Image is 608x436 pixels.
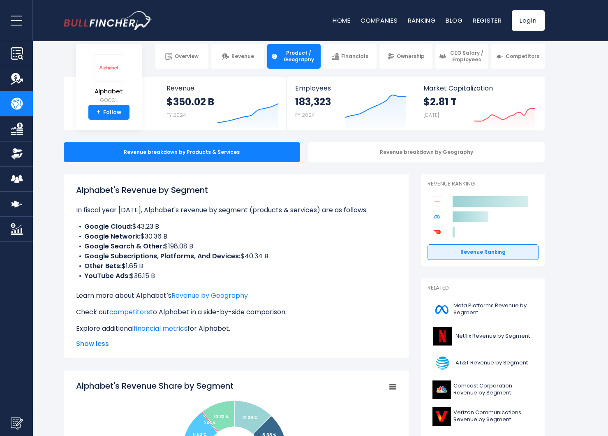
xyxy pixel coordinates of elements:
[84,241,164,251] b: Google Search & Other:
[76,184,397,196] h1: Alphabet's Revenue by Segment
[453,302,534,316] span: Meta Platforms Revenue by Segment
[432,407,451,426] img: VZ logo
[155,44,208,69] a: Overview
[379,44,432,69] a: Ownership
[280,50,317,63] span: Product / Geography
[76,324,397,334] p: Explore additional for Alphabet.
[448,50,485,63] span: CEO Salary / Employees
[428,378,539,401] a: Comcast Corporation Revenue by Segment
[76,307,397,317] p: Check out to Alphabet in a side-by-side comparison.
[455,359,528,366] span: AT&T Revenue by Segment
[64,11,152,30] img: bullfincher logo
[428,244,539,260] a: Revenue Ranking
[76,261,397,271] li: $1.65 B
[95,97,123,104] small: GOOGL
[76,339,397,349] span: Show less
[231,53,254,60] span: Revenue
[64,11,152,30] a: Go to homepage
[491,44,544,69] a: Competitors
[134,324,187,333] a: financial metrics
[432,211,442,222] img: Meta Platforms competitors logo
[428,181,539,188] p: Revenue Ranking
[453,383,534,397] span: Comcast Corporation Revenue by Segment
[428,405,539,428] a: Verizon Communications Revenue by Segment
[333,16,351,25] a: Home
[84,251,240,261] b: Google Subscriptions, Platforms, And Devices:
[64,142,300,162] div: Revenue breakdown by Products & Services
[324,44,377,69] a: Financials
[423,111,439,118] small: [DATE]
[432,327,453,346] img: NFLX logo
[76,205,397,215] p: In fiscal year [DATE], Alphabet's revenue by segment (products & services) are as follows:
[109,307,150,317] a: competitors
[76,380,233,392] tspan: Alphabet's Revenue Share by Segment
[84,232,141,241] b: Google Network:
[76,291,397,301] p: Learn more about Alphabet’s
[473,16,502,25] a: Register
[512,10,545,31] a: Login
[428,325,539,348] a: Netflix Revenue by Segment
[84,222,132,231] b: Google Cloud:
[506,53,539,60] span: Competitors
[295,111,315,118] small: FY 2024
[423,95,457,108] strong: $2.81 T
[166,95,214,108] strong: $350.02 B
[432,380,451,399] img: CMCSA logo
[432,354,453,372] img: T logo
[171,291,248,300] a: Revenue by Geography
[308,142,545,162] div: Revenue breakdown by Geography
[428,285,539,292] p: Related
[166,111,186,118] small: FY 2024
[361,16,398,25] a: Companies
[76,241,397,251] li: $198.08 B
[455,333,530,340] span: Netflix Revenue by Segment
[76,222,397,232] li: $43.23 B
[423,84,535,92] span: Market Capitalization
[76,232,397,241] li: $30.36 B
[453,409,534,423] span: Verizon Communications Revenue by Segment
[287,77,415,130] a: Employees 183,323 FY 2024
[397,53,425,60] span: Ownership
[428,352,539,374] a: AT&T Revenue by Segment
[446,16,463,25] a: Blog
[211,44,264,69] a: Revenue
[295,84,407,92] span: Employees
[408,16,436,25] a: Ranking
[432,227,442,237] img: DoorDash competitors logo
[84,261,122,271] b: Other Bets:
[267,44,320,69] a: Product / Geography
[435,44,488,69] a: CEO Salary / Employees
[242,415,257,421] tspan: 12.36 %
[432,196,442,207] img: Alphabet competitors logo
[76,271,397,281] li: $36.15 B
[88,105,129,120] a: +Follow
[214,414,229,420] tspan: 10.33 %
[96,109,100,116] strong: +
[158,77,287,130] a: Revenue $350.02 B FY 2024
[76,251,397,261] li: $40.34 B
[166,84,279,92] span: Revenue
[11,148,23,160] img: Ownership
[415,77,543,130] a: Market Capitalization $2.81 T [DATE]
[95,88,123,95] span: Alphabet
[432,300,451,319] img: META logo
[84,271,130,281] b: YouTube Ads:
[295,95,331,108] strong: 183,323
[94,54,124,105] a: Alphabet GOOGL
[175,53,199,60] span: Overview
[341,53,368,60] span: Financials
[428,298,539,321] a: Meta Platforms Revenue by Segment
[203,421,215,425] tspan: 0.47 %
